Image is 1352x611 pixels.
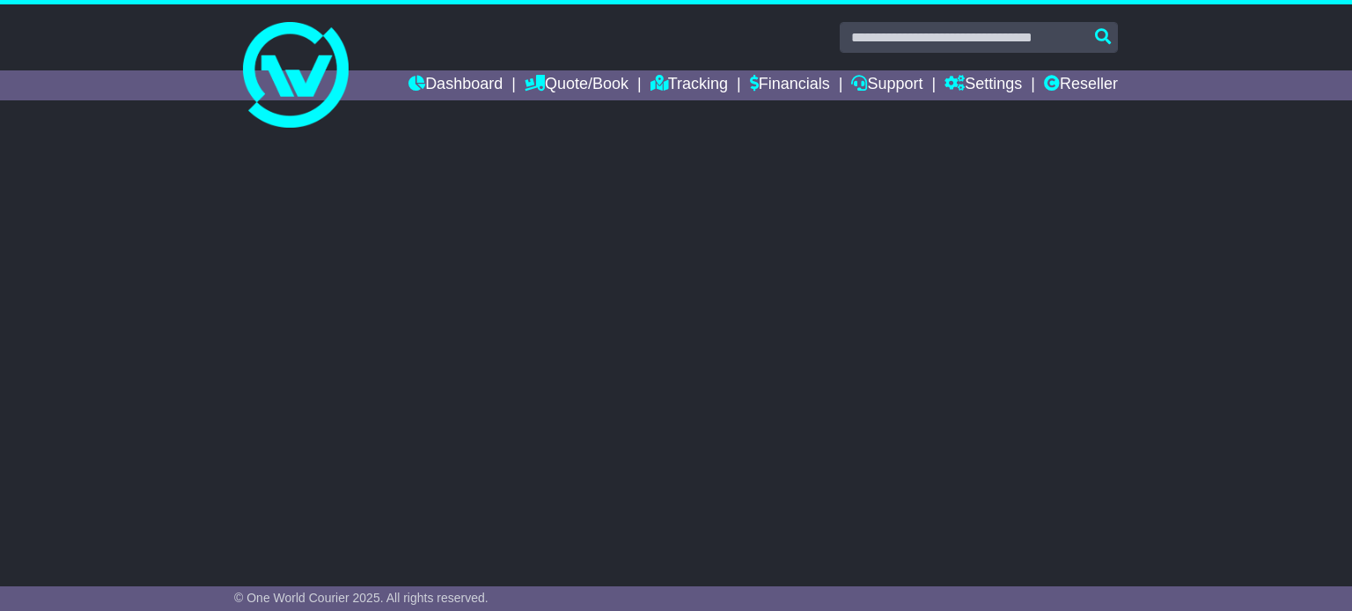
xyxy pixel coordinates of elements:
a: Support [851,70,922,100]
a: Quote/Book [525,70,628,100]
span: © One World Courier 2025. All rights reserved. [234,591,489,605]
a: Settings [944,70,1022,100]
a: Dashboard [408,70,503,100]
a: Financials [750,70,830,100]
a: Reseller [1044,70,1118,100]
a: Tracking [650,70,728,100]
